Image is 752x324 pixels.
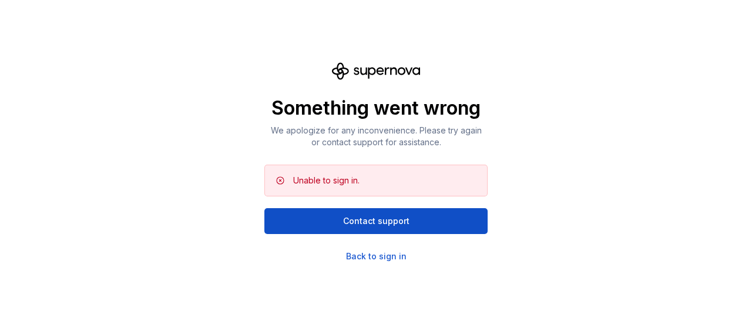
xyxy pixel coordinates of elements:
div: Unable to sign in. [293,175,360,186]
span: Contact support [343,215,409,227]
p: Something went wrong [264,96,488,120]
p: We apologize for any inconvenience. Please try again or contact support for assistance. [264,125,488,148]
button: Contact support [264,208,488,234]
a: Back to sign in [346,250,407,262]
